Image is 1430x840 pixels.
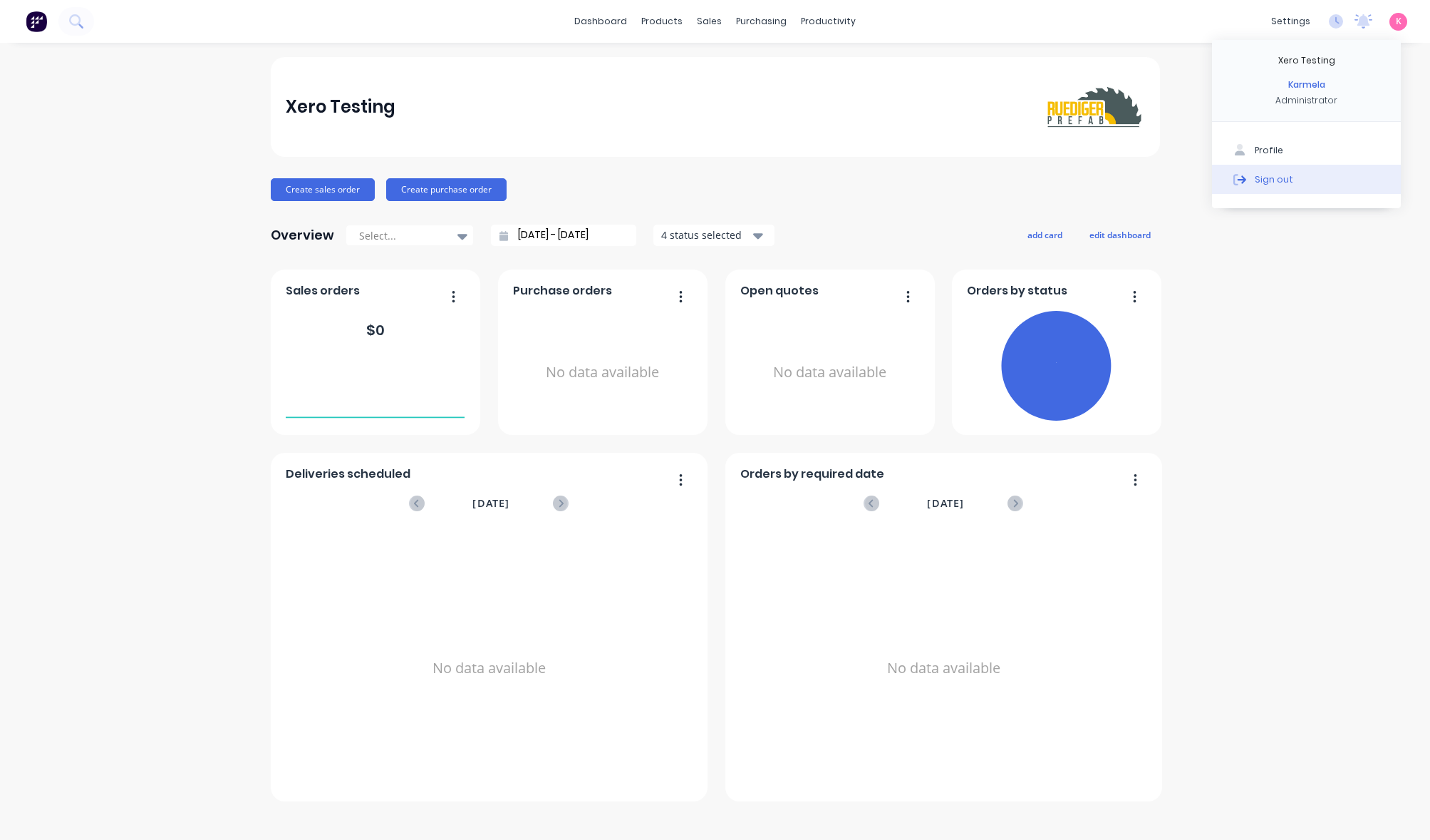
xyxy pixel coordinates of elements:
[567,11,634,32] a: dashboard
[271,178,375,201] button: Create sales order
[1255,144,1283,157] div: Profile
[729,11,794,32] div: purchasing
[740,466,884,483] span: Orders by required date
[1264,11,1317,32] div: settings
[661,227,751,242] div: 4 status selected
[740,305,919,440] div: No data available
[286,466,410,483] span: Deliveries scheduled
[286,282,360,299] span: Sales orders
[1212,165,1401,193] button: Sign out
[286,93,395,121] div: Xero Testing
[26,11,47,32] img: Factory
[1045,82,1144,132] img: Xero Testing
[690,11,729,32] div: sales
[513,282,612,299] span: Purchase orders
[927,496,964,511] span: [DATE]
[1275,94,1337,107] div: Administrator
[740,282,819,299] span: Open quotes
[1212,136,1401,165] button: Profile
[1288,78,1325,91] div: Karmela
[1255,173,1293,185] div: Sign out
[967,282,1067,299] span: Orders by status
[740,530,1146,806] div: No data available
[653,225,774,246] button: 4 status selected
[1396,15,1401,28] span: K
[271,221,334,250] div: Overview
[1278,54,1335,67] div: Xero Testing
[366,319,385,341] div: $ 0
[386,178,507,201] button: Create purchase order
[1018,225,1072,244] button: add card
[634,11,690,32] div: products
[472,496,509,511] span: [DATE]
[1080,225,1160,244] button: edit dashboard
[513,305,692,440] div: No data available
[286,530,692,806] div: No data available
[794,11,863,32] div: productivity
